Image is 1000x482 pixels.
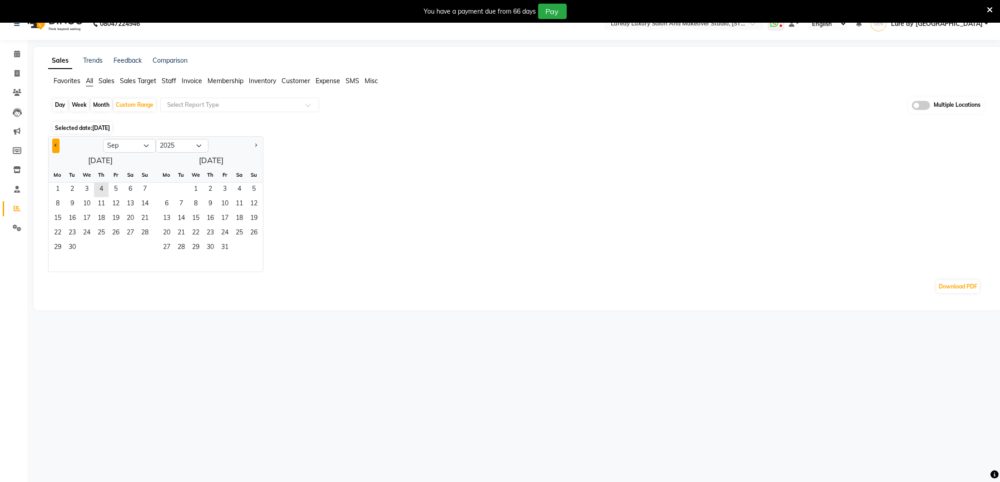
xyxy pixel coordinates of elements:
[65,168,79,182] div: Tu
[188,212,203,226] div: Wednesday, October 15, 2025
[174,197,188,212] span: 7
[123,197,138,212] span: 13
[50,183,65,197] div: Monday, September 1, 2025
[79,212,94,226] span: 17
[203,183,218,197] div: Thursday, October 2, 2025
[174,197,188,212] div: Tuesday, October 7, 2025
[156,139,208,153] select: Select year
[94,168,109,182] div: Th
[365,77,378,85] span: Misc
[203,183,218,197] span: 2
[94,183,109,197] div: Thursday, September 4, 2025
[99,77,114,85] span: Sales
[424,7,536,16] div: You have a payment due from 66 days
[138,183,152,197] span: 7
[123,197,138,212] div: Saturday, September 13, 2025
[123,183,138,197] div: Saturday, September 6, 2025
[79,226,94,241] div: Wednesday, September 24, 2025
[203,226,218,241] span: 23
[871,15,886,31] img: Lure’ay India
[252,139,259,153] button: Next month
[203,197,218,212] div: Thursday, October 9, 2025
[174,226,188,241] div: Tuesday, October 21, 2025
[232,197,247,212] div: Saturday, October 11, 2025
[218,212,232,226] div: Friday, October 17, 2025
[69,99,89,111] div: Week
[79,183,94,197] div: Wednesday, September 3, 2025
[100,11,140,36] b: 08047224946
[218,197,232,212] div: Friday, October 10, 2025
[247,183,261,197] span: 5
[188,226,203,241] div: Wednesday, October 22, 2025
[50,212,65,226] div: Monday, September 15, 2025
[54,77,80,85] span: Favorites
[65,241,79,255] span: 30
[247,183,261,197] div: Sunday, October 5, 2025
[79,197,94,212] span: 10
[94,226,109,241] div: Thursday, September 25, 2025
[247,226,261,241] div: Sunday, October 26, 2025
[218,197,232,212] span: 10
[159,241,174,255] span: 27
[159,226,174,241] div: Monday, October 20, 2025
[50,197,65,212] div: Monday, September 8, 2025
[50,226,65,241] div: Monday, September 22, 2025
[249,77,276,85] span: Inventory
[218,241,232,255] div: Friday, October 31, 2025
[65,226,79,241] div: Tuesday, September 23, 2025
[79,168,94,182] div: We
[79,183,94,197] span: 3
[123,183,138,197] span: 6
[138,197,152,212] span: 14
[79,197,94,212] div: Wednesday, September 10, 2025
[174,241,188,255] div: Tuesday, October 28, 2025
[891,19,983,29] span: Lure’ay [GEOGRAPHIC_DATA]
[65,212,79,226] span: 16
[114,99,156,111] div: Custom Range
[232,168,247,182] div: Sa
[218,183,232,197] div: Friday, October 3, 2025
[282,77,310,85] span: Customer
[208,77,243,85] span: Membership
[188,168,203,182] div: We
[159,197,174,212] span: 6
[247,197,261,212] span: 12
[159,212,174,226] span: 13
[50,226,65,241] span: 22
[174,212,188,226] div: Tuesday, October 14, 2025
[203,241,218,255] span: 30
[316,77,340,85] span: Expense
[232,212,247,226] div: Saturday, October 18, 2025
[218,226,232,241] div: Friday, October 24, 2025
[109,212,123,226] div: Friday, September 19, 2025
[48,53,72,69] a: Sales
[232,183,247,197] div: Saturday, October 4, 2025
[109,197,123,212] span: 12
[109,183,123,197] div: Friday, September 5, 2025
[174,212,188,226] span: 14
[232,212,247,226] span: 18
[109,197,123,212] div: Friday, September 12, 2025
[218,183,232,197] span: 3
[65,226,79,241] span: 23
[174,226,188,241] span: 21
[94,226,109,241] span: 25
[65,183,79,197] div: Tuesday, September 2, 2025
[159,197,174,212] div: Monday, October 6, 2025
[203,241,218,255] div: Thursday, October 30, 2025
[109,183,123,197] span: 5
[188,212,203,226] span: 15
[232,197,247,212] span: 11
[79,212,94,226] div: Wednesday, September 17, 2025
[247,168,261,182] div: Su
[934,101,980,110] span: Multiple Locations
[188,197,203,212] span: 8
[138,212,152,226] div: Sunday, September 21, 2025
[188,197,203,212] div: Wednesday, October 8, 2025
[92,124,110,131] span: [DATE]
[159,212,174,226] div: Monday, October 13, 2025
[86,77,93,85] span: All
[91,99,112,111] div: Month
[123,212,138,226] div: Saturday, September 20, 2025
[123,226,138,241] div: Saturday, September 27, 2025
